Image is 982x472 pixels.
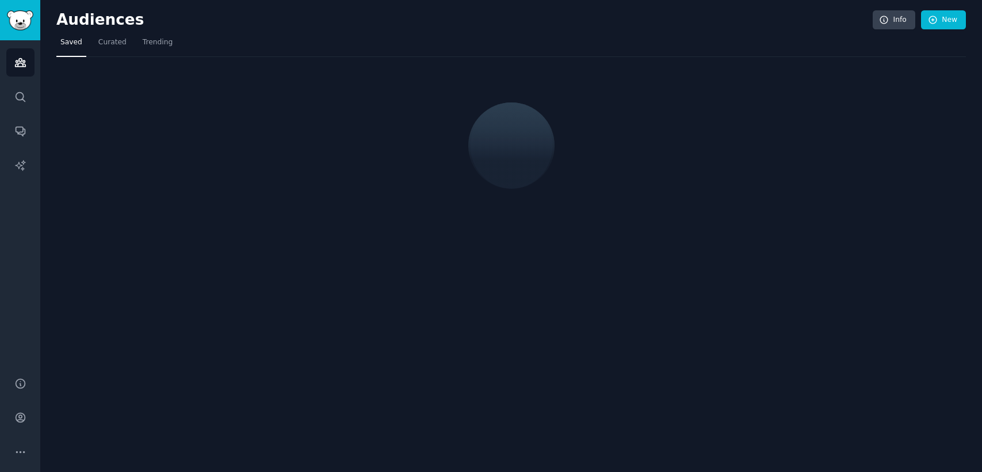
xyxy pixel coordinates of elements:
[7,10,33,31] img: GummySearch logo
[60,37,82,48] span: Saved
[921,10,966,30] a: New
[873,10,915,30] a: Info
[94,33,131,57] a: Curated
[56,33,86,57] a: Saved
[139,33,177,57] a: Trending
[98,37,127,48] span: Curated
[143,37,173,48] span: Trending
[56,11,873,29] h2: Audiences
